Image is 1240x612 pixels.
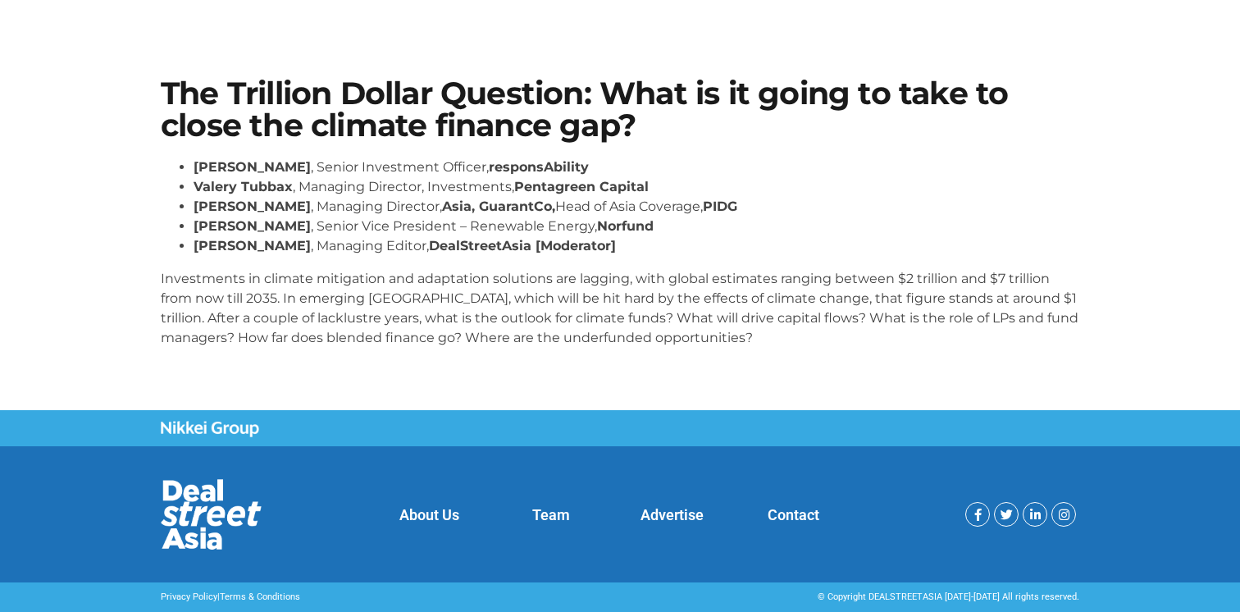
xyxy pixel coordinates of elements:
[597,218,654,234] strong: Norfund
[703,199,737,214] strong: PIDG
[194,197,1079,217] li: , Managing Director, Head of Asia Coverage,
[161,78,1079,141] h1: The Trillion Dollar Question: What is it going to take to close the climate finance gap?
[194,218,311,234] strong: [PERSON_NAME]
[161,421,259,437] img: Nikkei Group
[194,179,293,194] strong: Valery Tubbax
[194,177,1079,197] li: , Managing Director, Investments,
[161,591,612,605] p: |
[194,158,1079,177] li: , Senior Investment Officer,
[532,506,570,523] a: Team
[161,591,217,602] a: Privacy Policy
[161,269,1079,348] p: Investments in climate mitigation and adaptation solutions are lagging, with global estimates ran...
[628,591,1079,605] div: © Copyright DEALSTREETASIA [DATE]-[DATE] All rights reserved.
[399,506,459,523] a: About Us
[641,506,704,523] a: Advertise
[194,236,1079,256] li: , Managing Editor,
[768,506,819,523] a: Contact
[220,591,300,602] a: Terms & Conditions
[429,238,616,253] strong: DealStreetAsia [Moderator]
[514,179,649,194] strong: Pentagreen Capital
[194,238,311,253] strong: [PERSON_NAME]
[194,199,311,214] strong: [PERSON_NAME]
[489,159,589,175] strong: responsAbility
[442,199,555,214] strong: Asia, GuarantCo,
[194,159,311,175] strong: [PERSON_NAME]
[194,217,1079,236] li: , Senior Vice President – Renewable Energy,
